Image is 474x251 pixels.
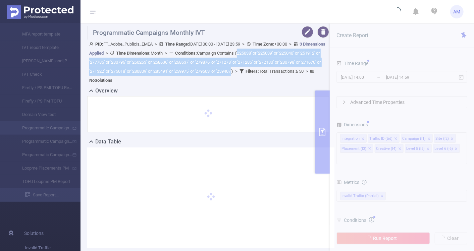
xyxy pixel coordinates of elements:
[87,26,292,40] h1: Programmatic Campaigns Monthly IVT
[95,138,121,146] h2: Data Table
[246,69,304,74] span: Total Transactions ≥ 50
[454,5,461,18] span: AM
[7,5,73,19] img: Protected Media
[253,42,274,47] b: Time Zone:
[89,51,321,74] span: Campaign Contains ('225038' or '225039' or '225040' or '251912' or '277786' or '280796' or '26026...
[287,42,294,47] span: >
[153,42,159,47] span: >
[233,69,240,74] span: >
[95,87,118,95] h2: Overview
[240,42,247,47] span: >
[246,69,259,74] b: Filters :
[393,7,401,16] i: icon: loading
[304,69,310,74] span: >
[89,42,325,83] span: FT_Adobe_Publicis_EMEA [DATE] 00:00 - [DATE] 23:59 +00:00
[165,42,189,47] b: Time Range:
[24,227,44,240] span: Solutions
[116,51,163,56] span: Month
[175,51,197,56] b: Conditions :
[89,42,95,46] i: icon: user
[163,51,169,56] span: >
[104,51,110,56] span: >
[95,42,103,47] b: PID:
[116,51,151,56] b: Time Dimensions :
[89,78,112,83] b: No Solutions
